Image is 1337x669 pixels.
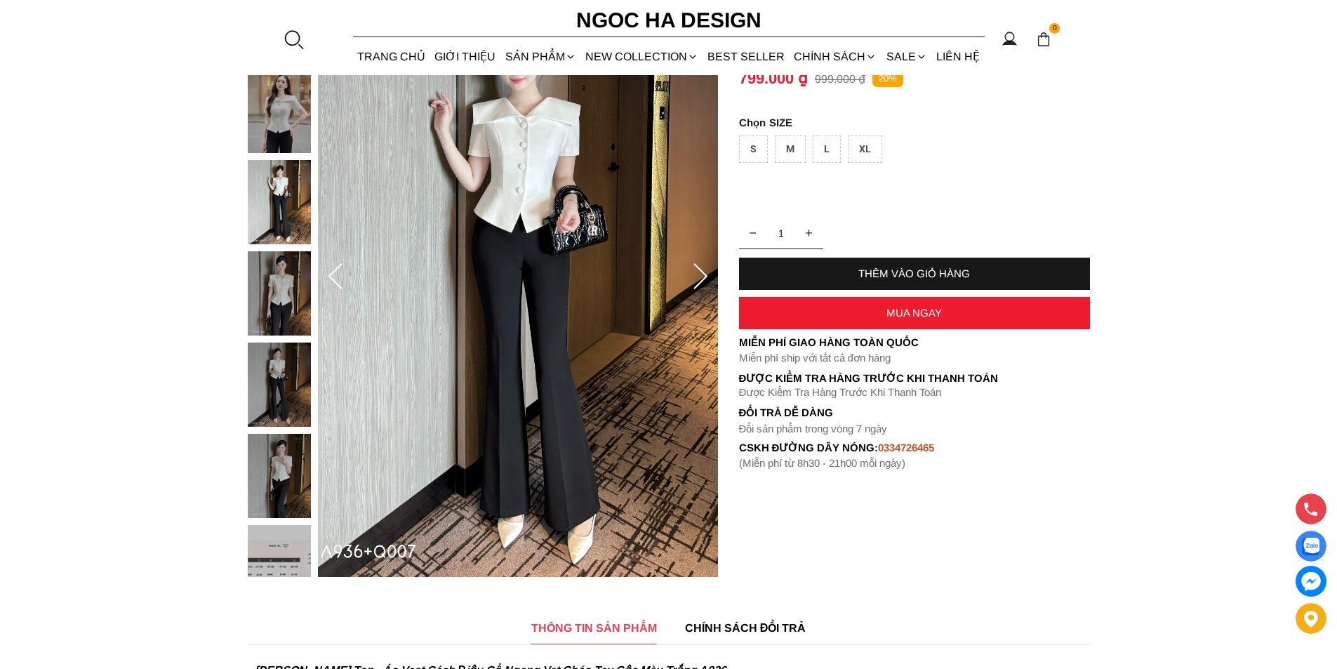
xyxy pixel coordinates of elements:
font: cskh đường dây nóng: [739,442,879,453]
a: LIÊN HỆ [931,38,984,75]
a: messenger [1296,566,1326,597]
p: 20% [872,70,903,88]
font: Miễn phí giao hàng toàn quốc [739,336,919,348]
img: Fiona Top_ Áo Vest Cách Điệu Cổ Ngang Vạt Chéo Tay Cộc Màu Trắng A936_mini_1 [248,69,311,153]
a: Display image [1296,531,1326,562]
div: XL [848,135,882,163]
span: THÔNG TIN SẢN PHẨM [531,619,657,637]
div: Chính sách [790,38,882,75]
p: Được Kiểm Tra Hàng Trước Khi Thanh Toán [739,372,1090,385]
div: S [739,135,768,163]
span: 0 [1049,23,1060,34]
div: THÊM VÀO GIỎ HÀNG [739,267,1090,279]
a: NEW COLLECTION [580,38,703,75]
font: (Miễn phí từ 8h30 - 21h00 mỗi ngày) [739,457,905,469]
p: Được Kiểm Tra Hàng Trước Khi Thanh Toán [739,386,1090,399]
a: BEST SELLER [703,38,790,75]
div: MUA NGAY [739,307,1090,319]
input: Quantity input [739,219,823,247]
p: SIZE [739,117,1090,128]
p: 999.000 ₫ [815,72,865,86]
img: Display image [1302,538,1319,555]
a: GIỚI THIỆU [430,38,500,75]
font: Đổi sản phẩm trong vòng 7 ngày [739,423,888,435]
a: Ngoc Ha Design [564,4,774,37]
p: 799.000 ₫ [739,69,808,88]
img: img-CART-ICON-ksit0nf1 [1036,32,1051,47]
a: SALE [882,38,931,75]
font: Miễn phí ship với tất cả đơn hàng [739,352,891,364]
a: TRANG CHỦ [353,38,430,75]
img: Fiona Top_ Áo Vest Cách Điệu Cổ Ngang Vạt Chéo Tay Cộc Màu Trắng A936_mini_4 [248,343,311,427]
span: CHÍNH SÁCH ĐỔI TRẢ [685,619,806,637]
div: SẢN PHẨM [500,38,580,75]
div: M [775,135,806,163]
div: L [813,135,841,163]
img: Fiona Top_ Áo Vest Cách Điệu Cổ Ngang Vạt Chéo Tay Cộc Màu Trắng A936_mini_6 [248,525,311,609]
font: 0334726465 [878,442,934,453]
img: Fiona Top_ Áo Vest Cách Điệu Cổ Ngang Vạt Chéo Tay Cộc Màu Trắng A936_mini_5 [248,434,311,518]
img: Fiona Top_ Áo Vest Cách Điệu Cổ Ngang Vạt Chéo Tay Cộc Màu Trắng A936_mini_3 [248,251,311,336]
img: Fiona Top_ Áo Vest Cách Điệu Cổ Ngang Vạt Chéo Tay Cộc Màu Trắng A936_mini_2 [248,160,311,244]
h6: Đổi trả dễ dàng [739,406,1090,418]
